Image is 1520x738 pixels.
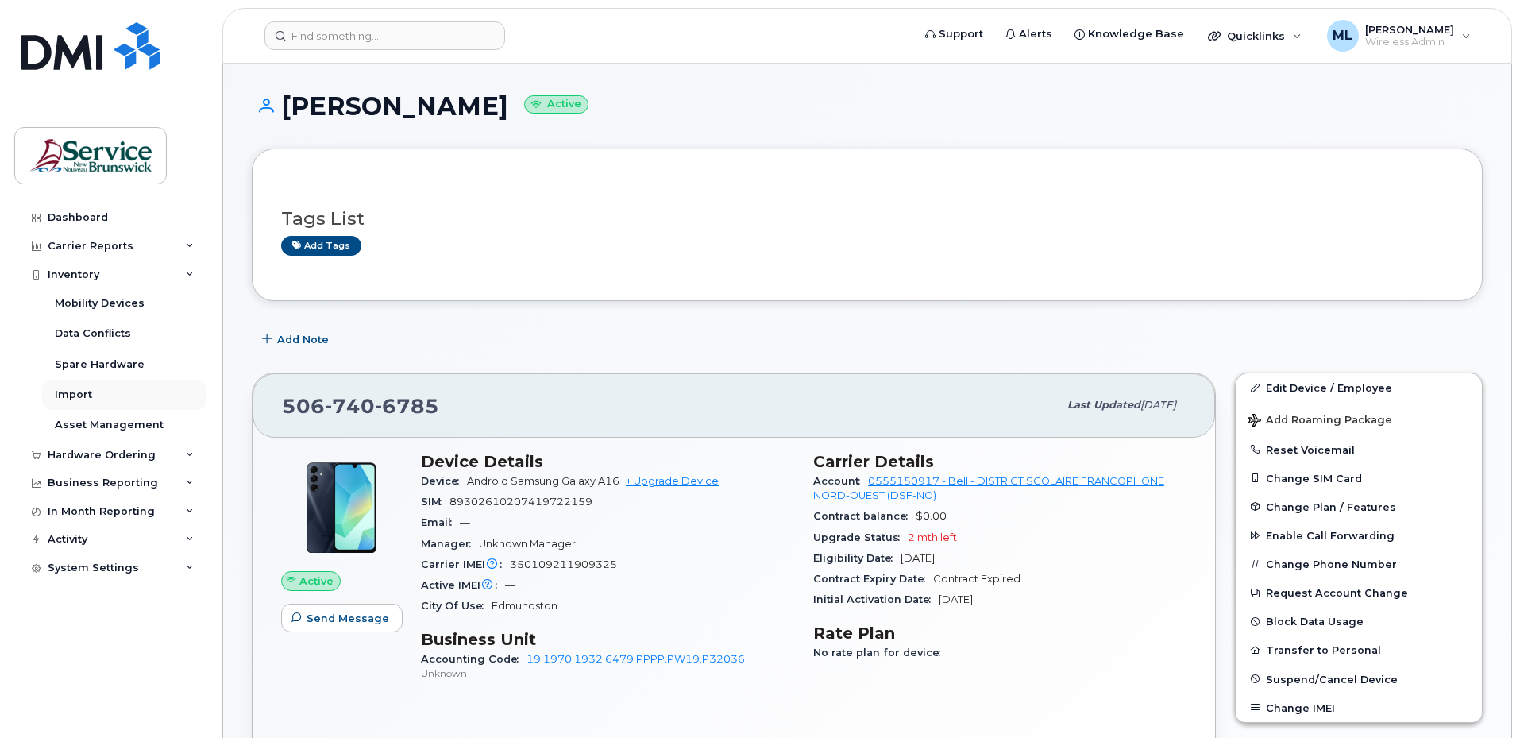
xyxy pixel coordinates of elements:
h3: Carrier Details [813,452,1186,471]
small: Active [524,95,588,114]
span: 506 [282,394,439,418]
h3: Tags List [281,209,1453,229]
span: [DATE] [1140,399,1176,411]
span: Android Samsung Galaxy A16 [467,475,619,487]
span: Carrier IMEI [421,558,510,570]
span: No rate plan for device [813,647,948,659]
button: Add Note [252,325,342,354]
button: Reset Voicemail [1236,435,1482,464]
button: Change Phone Number [1236,550,1482,578]
span: Last updated [1067,399,1140,411]
span: Initial Activation Date [813,593,939,605]
span: Add Note [277,332,329,347]
span: $0.00 [916,510,947,522]
button: Block Data Usage [1236,607,1482,636]
span: Eligibility Date [813,552,901,564]
button: Suspend/Cancel Device [1236,665,1482,694]
span: Device [421,475,467,487]
button: Add Roaming Package [1236,403,1482,435]
a: Edit Device / Employee [1236,373,1482,402]
span: Accounting Code [421,653,527,665]
span: Contract balance [813,510,916,522]
button: Request Account Change [1236,578,1482,607]
button: Send Message [281,604,403,632]
span: — [505,579,515,591]
span: [DATE] [939,593,973,605]
h3: Business Unit [421,630,794,649]
span: Contract Expired [933,573,1020,585]
span: — [460,516,470,528]
a: 19.1970.1932.6479.PPPP.PW19.P32036 [527,653,745,665]
span: Contract Expiry Date [813,573,933,585]
span: Account [813,475,868,487]
a: + Upgrade Device [626,475,719,487]
span: 89302610207419722159 [449,496,592,508]
span: Add Roaming Package [1248,414,1392,429]
button: Enable Call Forwarding [1236,521,1482,550]
span: 350109211909325 [510,558,617,570]
h1: [PERSON_NAME] [252,92,1483,120]
button: Change Plan / Features [1236,493,1482,521]
h3: Rate Plan [813,624,1186,643]
img: A16.png [294,460,389,555]
span: [DATE] [901,552,935,564]
span: Suspend/Cancel Device [1266,673,1398,685]
span: 2 mth left [908,531,957,543]
span: 6785 [375,394,439,418]
span: Change Plan / Features [1266,500,1396,512]
button: Change IMEI [1236,694,1482,722]
span: Active [299,574,334,589]
span: Active IMEI [421,579,505,591]
button: Transfer to Personal [1236,636,1482,664]
span: Unknown Manager [479,538,576,550]
a: Add tags [281,236,361,256]
span: Manager [421,538,479,550]
span: Email [421,516,460,528]
h3: Device Details [421,452,794,471]
span: Enable Call Forwarding [1266,530,1395,542]
span: 740 [325,394,375,418]
span: Upgrade Status [813,531,908,543]
span: Edmundston [492,600,557,612]
p: Unknown [421,667,794,680]
span: City Of Use [421,600,492,612]
button: Change SIM Card [1236,464,1482,493]
span: SIM [421,496,449,508]
a: 0555150917 - Bell - DISTRICT SCOLAIRE FRANCOPHONE NORD-OUEST (DSF-NO) [813,475,1164,501]
span: Send Message [307,611,389,626]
